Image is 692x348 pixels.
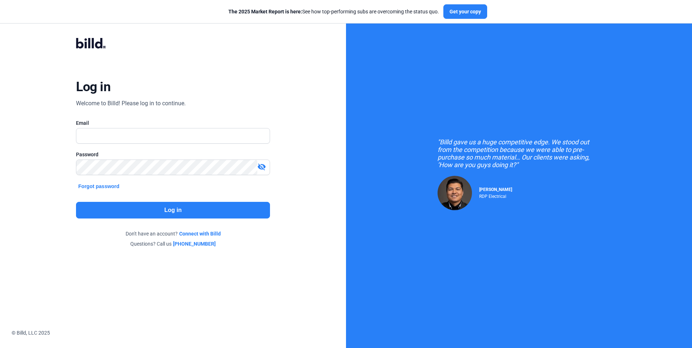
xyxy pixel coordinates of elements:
div: Don't have an account? [76,230,270,237]
span: The 2025 Market Report is here: [228,9,302,14]
img: Raul Pacheco [438,176,472,210]
a: Connect with Billd [179,230,221,237]
div: Password [76,151,270,158]
div: Email [76,119,270,127]
button: Log in [76,202,270,218]
div: "Billd gave us a huge competitive edge. We stood out from the competition because we were able to... [438,138,600,169]
mat-icon: visibility_off [257,162,266,171]
span: [PERSON_NAME] [479,187,512,192]
div: Welcome to Billd! Please log in to continue. [76,99,186,108]
div: Log in [76,79,110,95]
a: [PHONE_NUMBER] [173,240,216,247]
div: RDP Electrical [479,192,512,199]
div: Questions? Call us [76,240,270,247]
div: See how top-performing subs are overcoming the status quo. [228,8,439,15]
button: Get your copy [443,4,487,19]
button: Forgot password [76,182,122,190]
